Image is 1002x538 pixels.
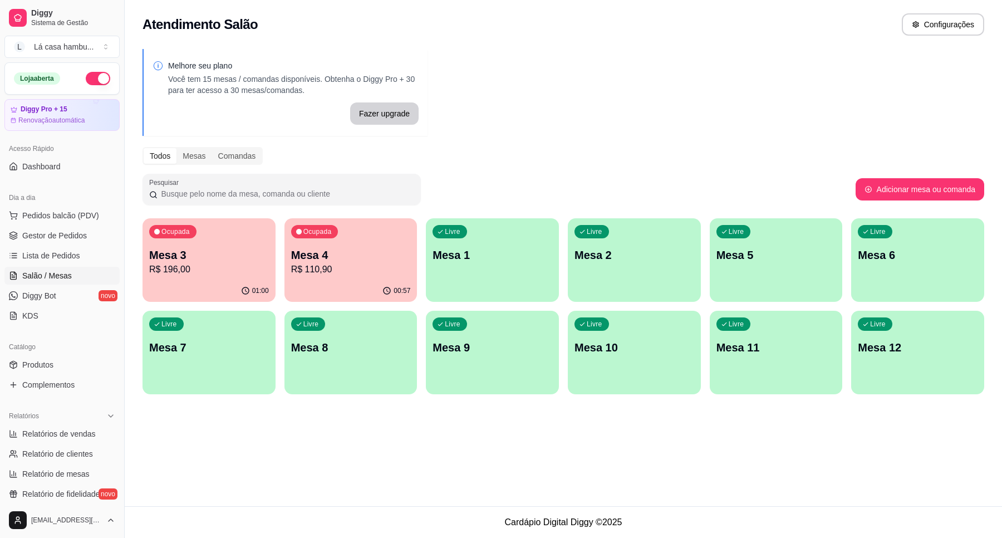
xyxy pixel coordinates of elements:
[445,320,460,329] p: Livre
[426,311,559,394] button: LivreMesa 9
[22,428,96,439] span: Relatórios de vendas
[4,158,120,175] a: Dashboard
[22,379,75,390] span: Complementos
[31,18,115,27] span: Sistema de Gestão
[4,425,120,443] a: Relatórios de vendas
[4,338,120,356] div: Catálogo
[4,507,120,534] button: [EMAIL_ADDRESS][DOMAIN_NAME]
[870,320,886,329] p: Livre
[856,178,984,200] button: Adicionar mesa ou comanda
[4,307,120,325] a: KDS
[858,247,978,263] p: Mesa 6
[587,227,602,236] p: Livre
[284,218,417,302] button: OcupadaMesa 4R$ 110,9000:57
[710,218,843,302] button: LivreMesa 5
[22,359,53,370] span: Produtos
[4,267,120,285] a: Salão / Mesas
[176,148,212,164] div: Mesas
[291,263,411,276] p: R$ 110,90
[161,227,190,236] p: Ocupada
[851,311,984,394] button: LivreMesa 12
[4,445,120,463] a: Relatório de clientes
[4,376,120,394] a: Complementos
[34,41,94,52] div: Lá casa hambu ...
[4,356,120,374] a: Produtos
[4,227,120,244] a: Gestor de Pedidos
[4,207,120,224] button: Pedidos balcão (PDV)
[212,148,262,164] div: Comandas
[22,230,87,241] span: Gestor de Pedidos
[252,286,269,295] p: 01:00
[22,250,80,261] span: Lista de Pedidos
[4,140,120,158] div: Acesso Rápido
[149,340,269,355] p: Mesa 7
[22,210,99,221] span: Pedidos balcão (PDV)
[143,16,258,33] h2: Atendimento Salão
[31,516,102,525] span: [EMAIL_ADDRESS][DOMAIN_NAME]
[303,320,319,329] p: Livre
[22,290,56,301] span: Diggy Bot
[22,468,90,480] span: Relatório de mesas
[716,247,836,263] p: Mesa 5
[4,287,120,305] a: Diggy Botnovo
[22,310,38,321] span: KDS
[158,188,414,199] input: Pesquisar
[168,74,419,96] p: Você tem 15 mesas / comandas disponíveis. Obtenha o Diggy Pro + 30 para ter acesso a 30 mesas/com...
[22,488,100,500] span: Relatório de fidelidade
[14,41,25,52] span: L
[851,218,984,302] button: LivreMesa 6
[4,99,120,131] a: Diggy Pro + 15Renovaçãoautomática
[22,270,72,281] span: Salão / Mesas
[710,311,843,394] button: LivreMesa 11
[149,178,183,187] label: Pesquisar
[168,60,419,71] p: Melhore seu plano
[716,340,836,355] p: Mesa 11
[22,448,93,459] span: Relatório de clientes
[4,189,120,207] div: Dia a dia
[284,311,417,394] button: LivreMesa 8
[4,485,120,503] a: Relatório de fidelidadenovo
[143,311,276,394] button: LivreMesa 7
[568,218,701,302] button: LivreMesa 2
[22,161,61,172] span: Dashboard
[587,320,602,329] p: Livre
[4,247,120,265] a: Lista de Pedidos
[161,320,177,329] p: Livre
[902,13,984,36] button: Configurações
[433,340,552,355] p: Mesa 9
[4,465,120,483] a: Relatório de mesas
[86,72,110,85] button: Alterar Status
[574,340,694,355] p: Mesa 10
[291,340,411,355] p: Mesa 8
[18,116,85,125] article: Renovação automática
[433,247,552,263] p: Mesa 1
[394,286,410,295] p: 00:57
[291,247,411,263] p: Mesa 4
[125,506,1002,538] footer: Cardápio Digital Diggy © 2025
[445,227,460,236] p: Livre
[4,4,120,31] a: DiggySistema de Gestão
[574,247,694,263] p: Mesa 2
[303,227,332,236] p: Ocupada
[568,311,701,394] button: LivreMesa 10
[870,227,886,236] p: Livre
[858,340,978,355] p: Mesa 12
[350,102,419,125] button: Fazer upgrade
[4,36,120,58] button: Select a team
[14,72,60,85] div: Loja aberta
[9,412,39,420] span: Relatórios
[729,320,744,329] p: Livre
[21,105,67,114] article: Diggy Pro + 15
[149,263,269,276] p: R$ 196,00
[729,227,744,236] p: Livre
[426,218,559,302] button: LivreMesa 1
[149,247,269,263] p: Mesa 3
[143,218,276,302] button: OcupadaMesa 3R$ 196,0001:00
[31,8,115,18] span: Diggy
[144,148,176,164] div: Todos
